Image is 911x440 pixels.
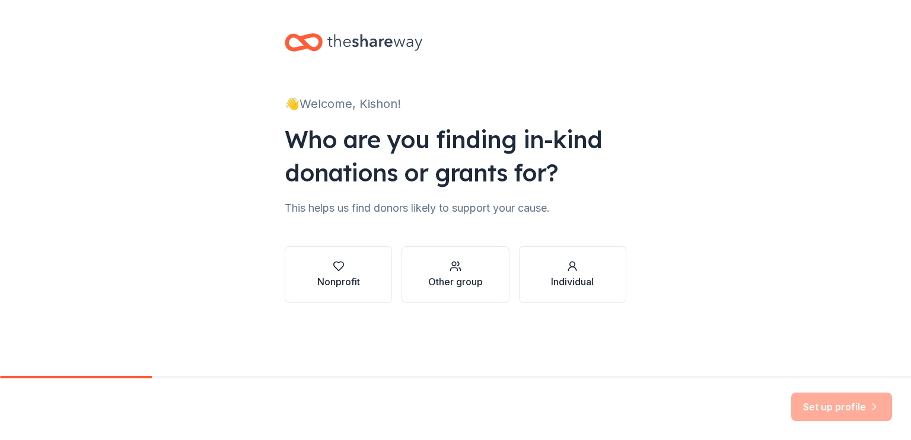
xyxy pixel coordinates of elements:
[285,94,626,113] div: 👋 Welcome, Kishon!
[402,246,509,303] button: Other group
[285,123,626,189] div: Who are you finding in-kind donations or grants for?
[285,246,392,303] button: Nonprofit
[428,275,483,289] div: Other group
[285,199,626,218] div: This helps us find donors likely to support your cause.
[519,246,626,303] button: Individual
[551,275,594,289] div: Individual
[317,275,360,289] div: Nonprofit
